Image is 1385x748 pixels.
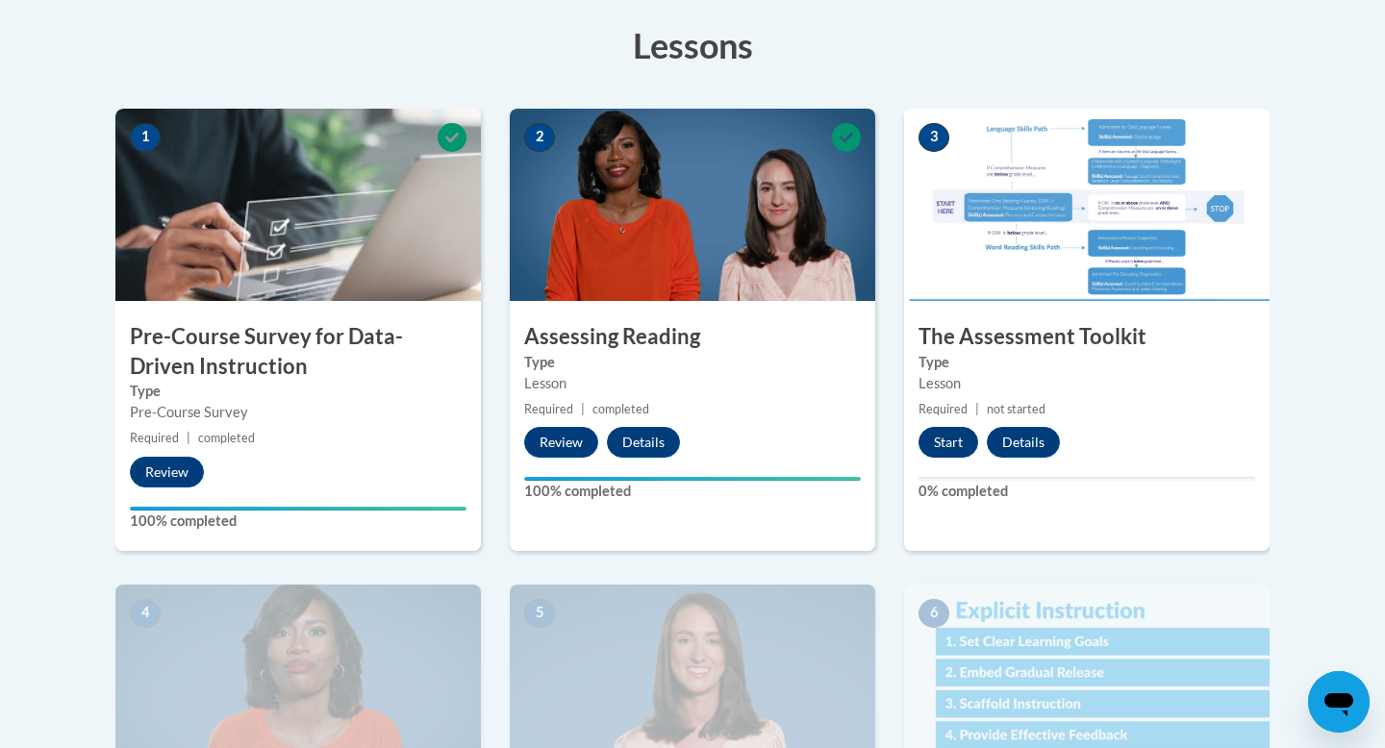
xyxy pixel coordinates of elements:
[919,123,949,152] span: 3
[904,109,1270,301] img: Course Image
[130,402,466,423] div: Pre-Course Survey
[130,457,204,487] button: Review
[1308,671,1370,733] iframe: Button to launch messaging window
[187,431,190,445] span: |
[130,431,179,445] span: Required
[919,402,968,416] span: Required
[987,402,1045,416] span: not started
[115,109,481,301] img: Course Image
[987,427,1060,458] button: Details
[130,511,466,532] label: 100% completed
[130,123,161,152] span: 1
[592,402,649,416] span: completed
[975,402,979,416] span: |
[919,481,1255,502] label: 0% completed
[904,322,1270,352] h3: The Assessment Toolkit
[919,599,949,628] span: 6
[524,477,861,481] div: Your progress
[510,322,875,352] h3: Assessing Reading
[115,21,1270,69] h3: Lessons
[130,381,466,402] label: Type
[919,352,1255,373] label: Type
[524,481,861,502] label: 100% completed
[130,599,161,628] span: 4
[524,123,555,152] span: 2
[919,373,1255,394] div: Lesson
[524,373,861,394] div: Lesson
[919,427,978,458] button: Start
[115,322,481,382] h3: Pre-Course Survey for Data-Driven Instruction
[524,352,861,373] label: Type
[607,427,680,458] button: Details
[130,507,466,511] div: Your progress
[524,427,598,458] button: Review
[581,402,585,416] span: |
[198,431,255,445] span: completed
[524,599,555,628] span: 5
[524,402,573,416] span: Required
[510,109,875,301] img: Course Image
